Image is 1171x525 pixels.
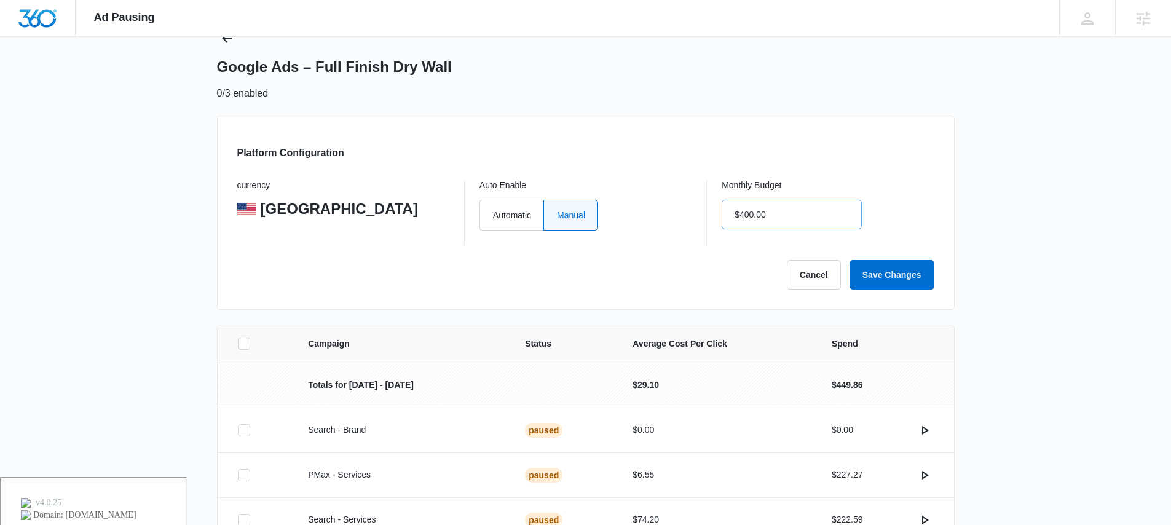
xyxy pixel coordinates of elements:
button: Cancel [787,260,841,290]
label: Manual [543,200,598,231]
p: $6.55 [633,468,802,481]
p: $449.86 [832,379,863,392]
img: tab_domain_overview_orange.svg [33,71,43,81]
p: Auto Enable [479,180,692,191]
button: actions.activate [915,420,934,440]
span: Spend [832,337,934,350]
div: Domain Overview [47,73,110,81]
input: $100.00 [722,200,862,229]
p: 0/3 enabled [217,86,269,101]
div: Paused [525,423,562,438]
span: Campaign [308,337,495,350]
span: Ad Pausing [94,11,155,24]
img: logo_orange.svg [20,20,30,30]
p: $29.10 [633,379,802,392]
h3: Platform Configuration [237,146,344,160]
p: Totals for [DATE] - [DATE] [308,379,495,392]
p: Monthly Budget [722,180,934,191]
img: website_grey.svg [20,32,30,42]
span: Average Cost Per Click [633,337,802,350]
button: Save Changes [850,260,934,290]
button: Back [217,28,237,48]
p: $0.00 [832,424,853,436]
div: Domain: [DOMAIN_NAME] [32,32,135,42]
div: Paused [525,468,562,483]
p: [GEOGRAPHIC_DATA] [261,200,418,218]
button: actions.activate [915,465,934,485]
h1: Google Ads – Full Finish Dry Wall [217,58,452,76]
p: $0.00 [633,424,802,436]
img: tab_keywords_by_traffic_grey.svg [122,71,132,81]
p: Search - Brand [308,424,495,436]
p: currency [237,180,449,191]
p: PMax - Services [308,468,495,481]
label: Automatic [479,200,543,231]
div: v 4.0.25 [34,20,60,30]
span: Status [525,337,603,350]
div: Keywords by Traffic [136,73,207,81]
p: $227.27 [832,468,863,481]
img: United States [237,203,256,215]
